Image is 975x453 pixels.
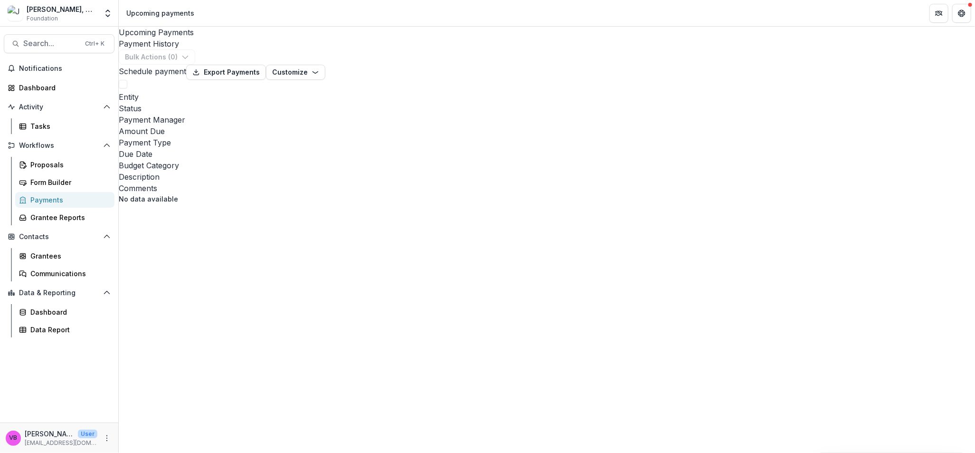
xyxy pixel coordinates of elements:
button: Partners [929,4,948,23]
button: Export Payments [186,65,266,80]
button: Customize [266,65,325,80]
a: Communications [15,266,114,281]
p: [PERSON_NAME] [25,429,74,439]
span: Notifications [19,65,111,73]
div: Payment Type [119,137,975,148]
span: Activity [19,103,99,111]
a: Upcoming Payments [119,27,975,38]
button: Open Data & Reporting [4,285,114,300]
a: Form Builder [15,174,114,190]
a: Tasks [15,118,114,134]
div: Description [119,171,975,183]
img: Joseph A. Bailey II, M.D. Foundation [8,6,23,21]
div: Comments [119,183,975,194]
button: Schedule payment [119,66,186,77]
a: Dashboard [4,80,114,96]
span: Data & Reporting [19,289,99,297]
span: Contacts [19,233,99,241]
p: User [78,430,97,438]
div: Budget Category [119,160,975,171]
button: Notifications [4,61,114,76]
div: Entity [119,91,975,103]
div: Amount Due [119,125,975,137]
div: Due Date [119,148,975,160]
span: Workflows [19,142,99,150]
div: Payments [30,195,107,205]
span: Foundation [27,14,58,23]
button: Open Contacts [4,229,114,244]
div: [PERSON_NAME], M.D. Foundation [27,4,97,14]
a: Grantees [15,248,114,264]
div: Data Report [30,325,107,335]
button: Get Help [952,4,971,23]
div: Payment Manager [119,114,975,125]
button: Open Activity [4,99,114,115]
div: Upcoming payments [126,8,194,18]
div: Status [119,103,975,114]
div: Grantee Reports [30,212,107,222]
div: Proposals [30,160,107,170]
a: Data Report [15,322,114,337]
a: Proposals [15,157,114,173]
a: Payments [15,192,114,208]
div: Velma Brooks-Benson [9,435,18,441]
div: Ctrl + K [83,39,106,49]
div: Tasks [30,121,107,131]
p: [EMAIL_ADDRESS][DOMAIN_NAME] [25,439,97,447]
button: Open entity switcher [101,4,114,23]
a: Payment History [119,38,975,49]
span: Search... [23,39,79,48]
a: Dashboard [15,304,114,320]
div: Dashboard [19,83,107,93]
a: Grantee Reports [15,210,114,225]
p: No data available [119,194,975,204]
button: More [101,433,113,444]
button: Bulk Actions (0) [119,49,195,65]
div: Communications [30,269,107,279]
button: Open Workflows [4,138,114,153]
nav: breadcrumb [123,6,198,20]
div: Dashboard [30,307,107,317]
div: Form Builder [30,177,107,187]
div: Grantees [30,251,107,261]
button: Search... [4,34,114,53]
